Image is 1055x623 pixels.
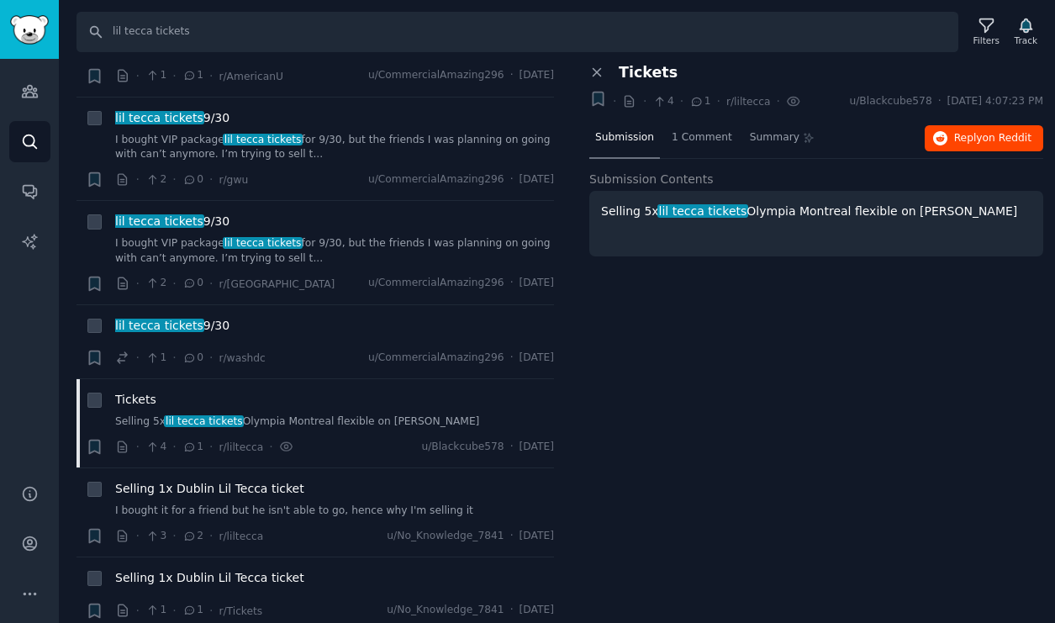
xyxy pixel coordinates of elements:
[182,276,203,291] span: 0
[520,276,554,291] span: [DATE]
[209,602,213,620] span: ·
[219,605,262,617] span: r/Tickets
[510,68,514,83] span: ·
[145,529,166,544] span: 3
[726,96,771,108] span: r/liltecca
[947,94,1043,109] span: [DATE] 4:07:23 PM
[209,67,213,85] span: ·
[113,111,204,124] span: lil tecca tickets
[115,109,229,127] a: lil tecca tickets9/30
[172,527,176,545] span: ·
[219,531,263,542] span: r/liltecca
[182,351,203,366] span: 0
[1009,14,1043,50] button: Track
[115,213,229,230] span: 9/30
[172,438,176,456] span: ·
[510,529,514,544] span: ·
[601,203,1031,220] p: Selling 5x Olympia Montreal flexible on [PERSON_NAME]
[209,438,213,456] span: ·
[172,275,176,293] span: ·
[115,133,554,162] a: I bought VIP packagelil tecca ticketsfor 9/30, but the friends I was planning on going with can’t...
[145,351,166,366] span: 1
[172,349,176,367] span: ·
[223,237,303,249] span: lil tecca tickets
[520,440,554,455] span: [DATE]
[421,440,504,455] span: u/Blackcube578
[172,67,176,85] span: ·
[115,213,229,230] a: lil tecca tickets9/30
[136,438,140,456] span: ·
[223,134,303,145] span: lil tecca tickets
[510,172,514,187] span: ·
[136,171,140,188] span: ·
[219,352,265,364] span: r/washdc
[368,276,504,291] span: u/CommercialAmazing296
[145,68,166,83] span: 1
[164,415,244,427] span: lil tecca tickets
[136,527,140,545] span: ·
[10,15,49,45] img: GummySearch logo
[689,94,710,109] span: 1
[145,603,166,618] span: 1
[652,94,673,109] span: 4
[520,529,554,544] span: [DATE]
[219,441,263,453] span: r/liltecca
[115,480,304,498] a: Selling 1x Dublin Lil Tecca ticket
[368,68,504,83] span: u/CommercialAmazing296
[76,12,958,52] input: Search Keyword
[520,172,554,187] span: [DATE]
[219,174,248,186] span: r/gwu
[115,504,554,519] a: I bought it for a friend but he isn't able to go, hence why I'm selling it
[209,527,213,545] span: ·
[209,171,213,188] span: ·
[925,125,1043,152] button: Replyon Reddit
[182,172,203,187] span: 0
[643,92,646,110] span: ·
[613,92,616,110] span: ·
[136,67,140,85] span: ·
[368,172,504,187] span: u/CommercialAmazing296
[115,317,229,335] span: 9/30
[209,349,213,367] span: ·
[672,130,732,145] span: 1 Comment
[182,440,203,455] span: 1
[510,276,514,291] span: ·
[520,68,554,83] span: [DATE]
[219,71,282,82] span: r/AmericanU
[387,603,504,618] span: u/No_Knowledge_7841
[115,391,156,409] a: Tickets
[113,214,204,228] span: lil tecca tickets
[115,317,229,335] a: lil tecca tickets9/30
[115,569,304,587] a: Selling 1x Dublin Lil Tecca ticket
[510,440,514,455] span: ·
[182,68,203,83] span: 1
[113,319,204,332] span: lil tecca tickets
[115,414,554,430] a: Selling 5xlil tecca ticketsOlympia Montreal flexible on [PERSON_NAME]
[954,131,1031,146] span: Reply
[1015,34,1037,46] div: Track
[209,275,213,293] span: ·
[172,171,176,188] span: ·
[777,92,780,110] span: ·
[510,603,514,618] span: ·
[387,529,504,544] span: u/No_Knowledge_7841
[145,172,166,187] span: 2
[973,34,1000,46] div: Filters
[115,236,554,266] a: I bought VIP packagelil tecca ticketsfor 9/30, but the friends I was planning on going with can’t...
[182,529,203,544] span: 2
[716,92,720,110] span: ·
[510,351,514,366] span: ·
[520,603,554,618] span: [DATE]
[182,603,203,618] span: 1
[219,278,335,290] span: r/[GEOGRAPHIC_DATA]
[368,351,504,366] span: u/CommercialAmazing296
[520,351,554,366] span: [DATE]
[657,204,748,218] span: lil tecca tickets
[680,92,683,110] span: ·
[938,94,942,109] span: ·
[595,130,654,145] span: Submission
